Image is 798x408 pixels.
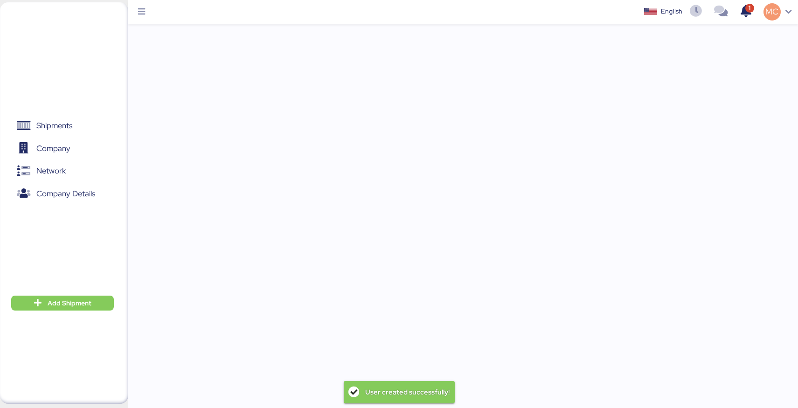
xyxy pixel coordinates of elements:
a: Company Details [6,183,114,204]
span: Company Details [36,187,95,201]
span: MC [765,6,778,18]
a: Company [6,138,114,159]
span: Company [36,142,70,155]
a: Shipments [6,115,114,137]
div: User created successfully! [365,383,450,401]
span: Add Shipment [48,297,91,309]
div: English [661,7,682,16]
span: Shipments [36,119,72,132]
span: Network [36,164,66,178]
button: Add Shipment [11,296,114,311]
a: Network [6,160,114,182]
button: Menu [134,4,150,20]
